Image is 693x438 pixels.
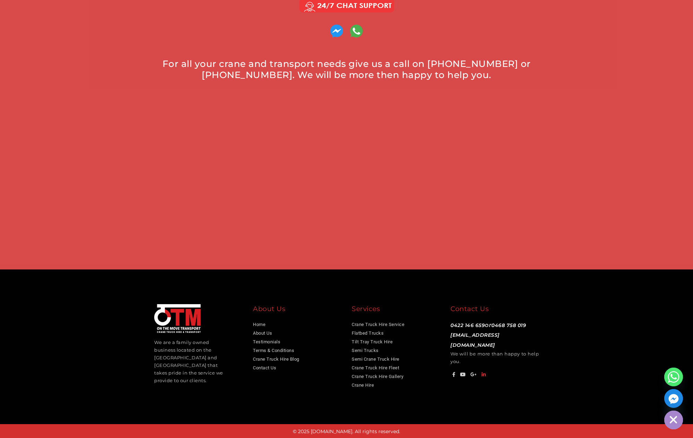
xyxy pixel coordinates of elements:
[253,348,294,353] a: Terms & Conditions
[352,322,404,327] a: Crane Truck Hire Service
[253,365,276,370] a: Contact Us
[450,321,526,349] span: or
[352,374,403,379] a: Crane Truck Hire Gallery
[154,338,225,385] p: We are a family owned business located on the [GEOGRAPHIC_DATA] and [GEOGRAPHIC_DATA] that takes ...
[253,339,280,344] a: Testimonials
[352,357,400,362] a: Semi Crane Truck Hire
[450,322,485,328] a: 0422 146 659
[154,304,201,333] img: footer Logo
[664,389,683,408] a: Facebook_Messenger
[330,25,343,37] img: Contact us on Whatsapp
[491,322,526,328] a: 0468 758 019
[3,428,690,436] p: © 2025 [DOMAIN_NAME]. All rights reserved.
[352,383,374,388] a: Crane Hire
[352,304,440,316] div: Services
[253,320,341,372] nav: About Us
[450,320,539,366] p: We will be more than happy to help you.
[352,348,379,353] a: Semi Trucks
[352,365,399,370] a: Crane Truck Hire Fleet
[253,330,272,336] a: About Us
[352,339,393,344] a: Tilt Tray Truck Hire
[253,357,299,362] a: Crane Truck Hire Blog
[253,322,265,327] a: Home
[350,25,363,37] img: Contact us on Whatsapp
[352,320,440,389] nav: Services
[450,304,539,316] div: Contact Us
[152,58,541,80] div: For all your crane and transport needs give us a call on [PHONE_NUMBER] or [PHONE_NUMBER]. We wil...
[253,304,341,316] div: About Us
[450,332,500,348] a: [EMAIL_ADDRESS][DOMAIN_NAME]
[664,368,683,386] a: Whatsapp
[352,330,384,336] a: Flatbed Trucks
